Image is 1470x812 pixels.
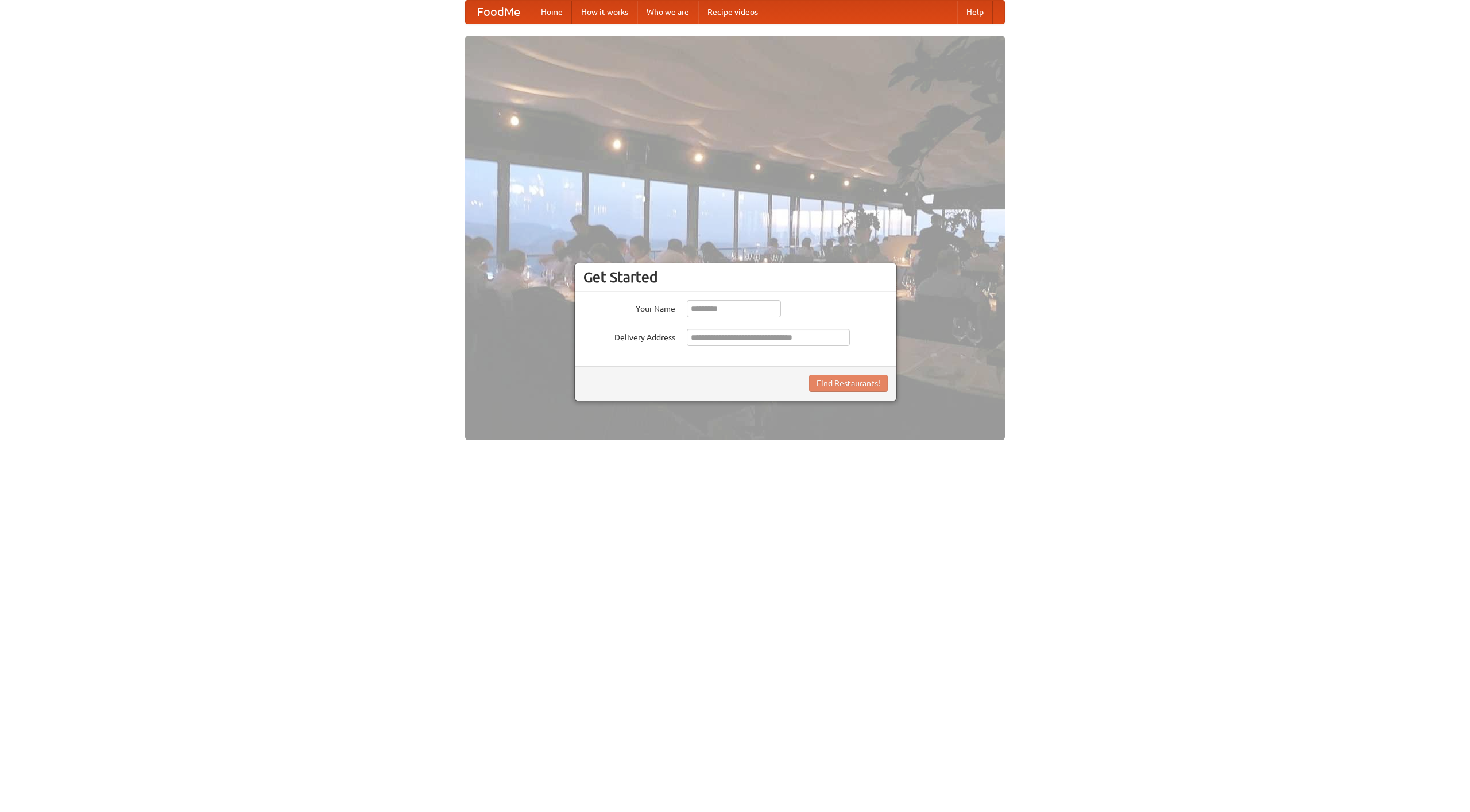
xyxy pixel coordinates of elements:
label: Your Name [583,300,675,314]
a: Help [957,1,993,24]
button: Find Restaurants! [809,375,888,392]
a: Recipe videos [698,1,767,24]
h3: Get Started [583,269,888,286]
a: How it works [572,1,637,24]
a: Home [532,1,572,24]
label: Delivery Address [583,329,675,343]
a: Who we are [637,1,698,24]
a: FoodMe [466,1,532,24]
